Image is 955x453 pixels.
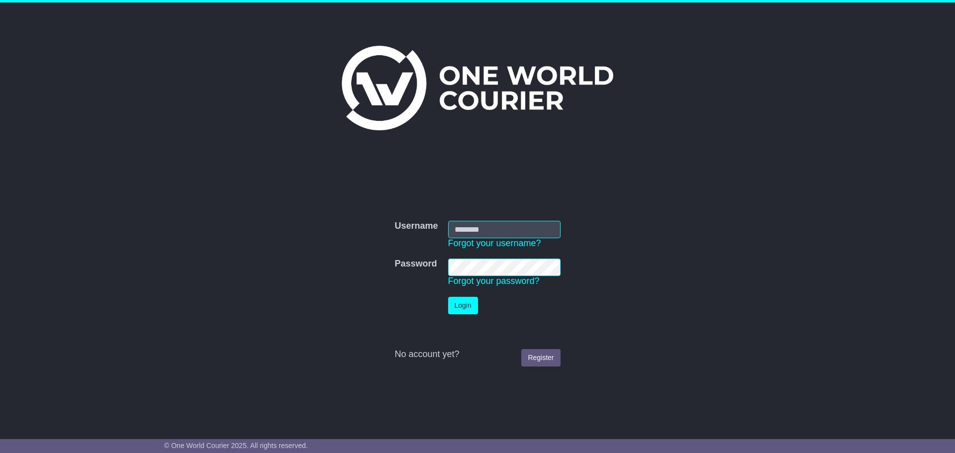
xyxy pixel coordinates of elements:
img: One World [342,46,613,130]
a: Forgot your password? [448,276,540,286]
label: Username [394,221,438,232]
a: Register [521,349,560,366]
button: Login [448,297,478,314]
span: © One World Courier 2025. All rights reserved. [164,442,308,450]
div: No account yet? [394,349,560,360]
label: Password [394,259,437,270]
a: Forgot your username? [448,238,541,248]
